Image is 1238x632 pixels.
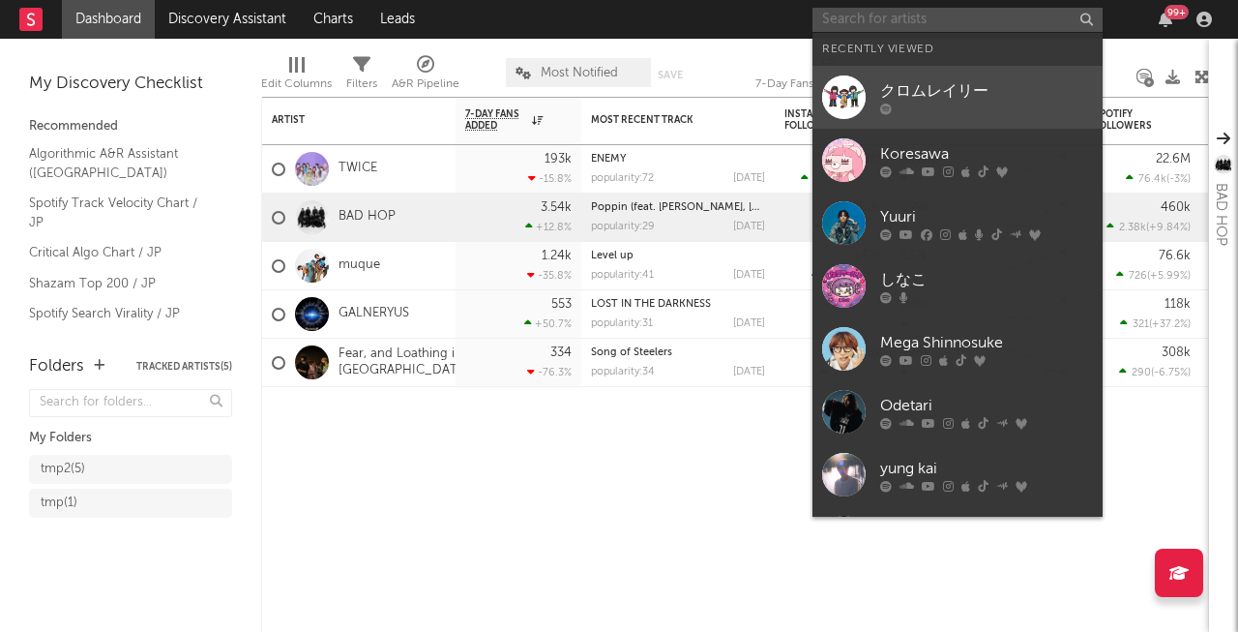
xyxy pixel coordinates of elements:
[1149,223,1188,233] span: +9.84 %
[392,48,459,105] div: A&R Pipeline
[550,346,572,359] div: 334
[880,268,1093,291] div: しなこ
[591,202,765,213] div: Poppin (feat. Benjazzy, YZERR & Bark)
[812,8,1103,32] input: Search for artists
[1133,319,1149,330] span: 321
[880,205,1093,228] div: Yuuri
[29,193,213,232] a: Spotify Track Velocity Chart / JP
[1161,201,1191,214] div: 460k
[339,346,469,379] a: Fear, and Loathing in [GEOGRAPHIC_DATA]
[541,201,572,214] div: 3.54k
[1164,5,1189,19] div: 99 +
[880,394,1093,417] div: Odetari
[1138,174,1166,185] span: 76.4k
[525,221,572,233] div: +12.8 %
[591,367,655,377] div: popularity: 34
[29,389,232,417] input: Search for folders...
[658,70,683,80] button: Save
[1116,269,1191,282] div: ( )
[591,299,765,310] div: LOST IN THE DARKNESS
[591,299,711,310] a: LOST IN THE DARKNESS
[812,506,1103,569] a: RIP SLYME
[733,270,765,281] div: [DATE]
[527,269,572,282] div: -35.8 %
[1119,223,1146,233] span: 2.38k
[272,114,417,126] div: Artist
[261,48,332,105] div: Edit Columns
[880,331,1093,354] div: Mega Shinnosuke
[1129,271,1147,282] span: 726
[528,172,572,185] div: -15.8 %
[545,153,572,166] div: 193k
[812,380,1103,443] a: Odetari
[392,73,459,96] div: A&R Pipeline
[542,250,572,262] div: 1.24k
[591,173,654,184] div: popularity: 72
[812,192,1103,255] a: Yuuri
[551,298,572,311] div: 553
[136,362,232,372] button: Tracked Artists(5)
[1159,250,1191,262] div: 76.6k
[1119,366,1191,378] div: ( )
[733,222,765,232] div: [DATE]
[755,73,900,96] div: 7-Day Fans Added (7-Day Fans Added)
[591,318,653,329] div: popularity: 31
[29,273,213,294] a: Shazam Top 200 / JP
[812,66,1103,129] a: クロムレイリー
[29,427,232,450] div: My Folders
[591,270,654,281] div: popularity: 41
[591,251,765,261] div: Level up
[29,303,213,324] a: Spotify Search Virality / JP
[591,154,626,165] a: ENEMY
[339,161,377,177] a: TWICE
[733,367,765,377] div: [DATE]
[801,172,881,185] div: ( )
[755,48,900,105] div: 7-Day Fans Added (7-Day Fans Added)
[29,143,213,183] a: Algorithmic A&R Assistant ([GEOGRAPHIC_DATA])
[1156,153,1191,166] div: 22.6M
[591,251,634,261] a: Level up
[1164,298,1191,311] div: 118k
[812,255,1103,317] a: しなこ
[880,79,1093,103] div: クロムレイリー
[527,366,572,378] div: -76.3 %
[1162,346,1191,359] div: 308k
[29,489,232,518] a: tmp(1)
[29,115,232,138] div: Recommended
[1209,183,1232,246] div: BAD HOP
[1132,368,1151,378] span: 290
[822,38,1093,61] div: Recently Viewed
[339,306,409,322] a: GALNERYUS
[1106,221,1191,233] div: ( )
[346,73,377,96] div: Filters
[1094,108,1162,132] div: Spotify Followers
[541,67,618,79] span: Most Notified
[591,222,655,232] div: popularity: 29
[591,347,672,358] a: Song of Steelers
[1120,317,1191,330] div: ( )
[41,458,85,481] div: tmp2 ( 5 )
[1154,368,1188,378] span: -6.75 %
[1150,271,1188,282] span: +5.99 %
[524,317,572,330] div: +50.7 %
[346,48,377,105] div: Filters
[1152,319,1188,330] span: +37.2 %
[812,443,1103,506] a: yung kai
[41,492,77,515] div: tmp ( 1 )
[339,209,396,226] a: BAD HOP
[591,154,765,165] div: ENEMY
[29,455,232,484] a: tmp2(5)
[784,108,852,132] div: Instagram Followers
[733,173,765,184] div: [DATE]
[811,269,881,282] div: ( )
[591,114,736,126] div: Most Recent Track
[880,142,1093,166] div: Koresawa
[29,355,84,378] div: Folders
[339,257,380,274] a: muque
[261,73,332,96] div: Edit Columns
[29,73,232,96] div: My Discovery Checklist
[465,108,527,132] span: 7-Day Fans Added
[1126,172,1191,185] div: ( )
[1169,174,1188,185] span: -3 %
[29,242,213,263] a: Critical Algo Chart / JP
